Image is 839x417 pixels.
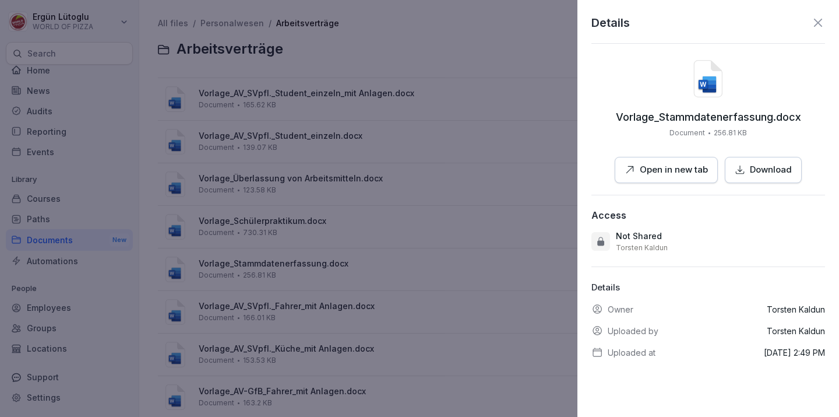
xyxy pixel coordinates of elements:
[714,128,747,138] p: 256.81 KB
[767,325,825,337] p: Torsten Kaldun
[767,303,825,316] p: Torsten Kaldun
[608,303,633,316] p: Owner
[608,346,655,359] p: Uploaded at
[616,111,801,123] p: Vorlage_Stammdatenerfassung.docx
[669,128,705,138] p: Document
[591,209,626,221] div: Access
[616,230,662,242] p: Not Shared
[591,14,630,31] p: Details
[640,163,708,177] p: Open in new tab
[616,243,668,253] p: Torsten Kaldun
[608,325,658,337] p: Uploaded by
[750,163,792,177] p: Download
[725,157,802,183] button: Download
[615,157,718,183] button: Open in new tab
[764,346,825,359] p: [DATE] 2:49 PM
[591,281,825,295] p: Details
